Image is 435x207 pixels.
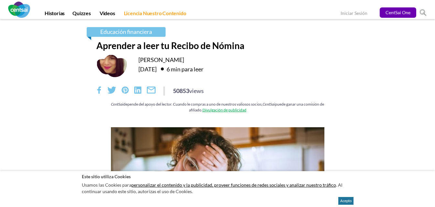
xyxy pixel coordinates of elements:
a: Educación financiera [87,27,166,37]
h1: Aprender a leer tu Recibo de Nómina [96,40,339,51]
p: Usamos las Cookies para . Al continuar usando este sitio, autorizas el uso de Cookies. [82,180,353,196]
button: Acepto [338,197,353,205]
a: Quizzes [69,10,95,19]
a: [PERSON_NAME] [138,56,184,63]
div: 6 min para leer [158,64,203,74]
span: views [189,87,204,94]
em: CentSai [111,102,123,107]
a: CentSai One [380,7,416,18]
img: CentSai [8,2,30,18]
em: CentSai [263,102,275,107]
div: depende del apoyo del lector. Cuando le compras a uno de nuestros valiosos socios, puede ganar un... [96,101,339,113]
time: [DATE] [138,66,157,73]
a: Licencia Nuestro Contenido [120,10,190,19]
div: 50853 [173,87,204,95]
a: Historias [41,10,69,19]
a: Divulgación de publicidad [202,108,246,112]
a: Iniciar Sesión [341,10,367,17]
a: Videos [96,10,119,19]
h2: Este sitio utiliza Cookies [82,173,353,180]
